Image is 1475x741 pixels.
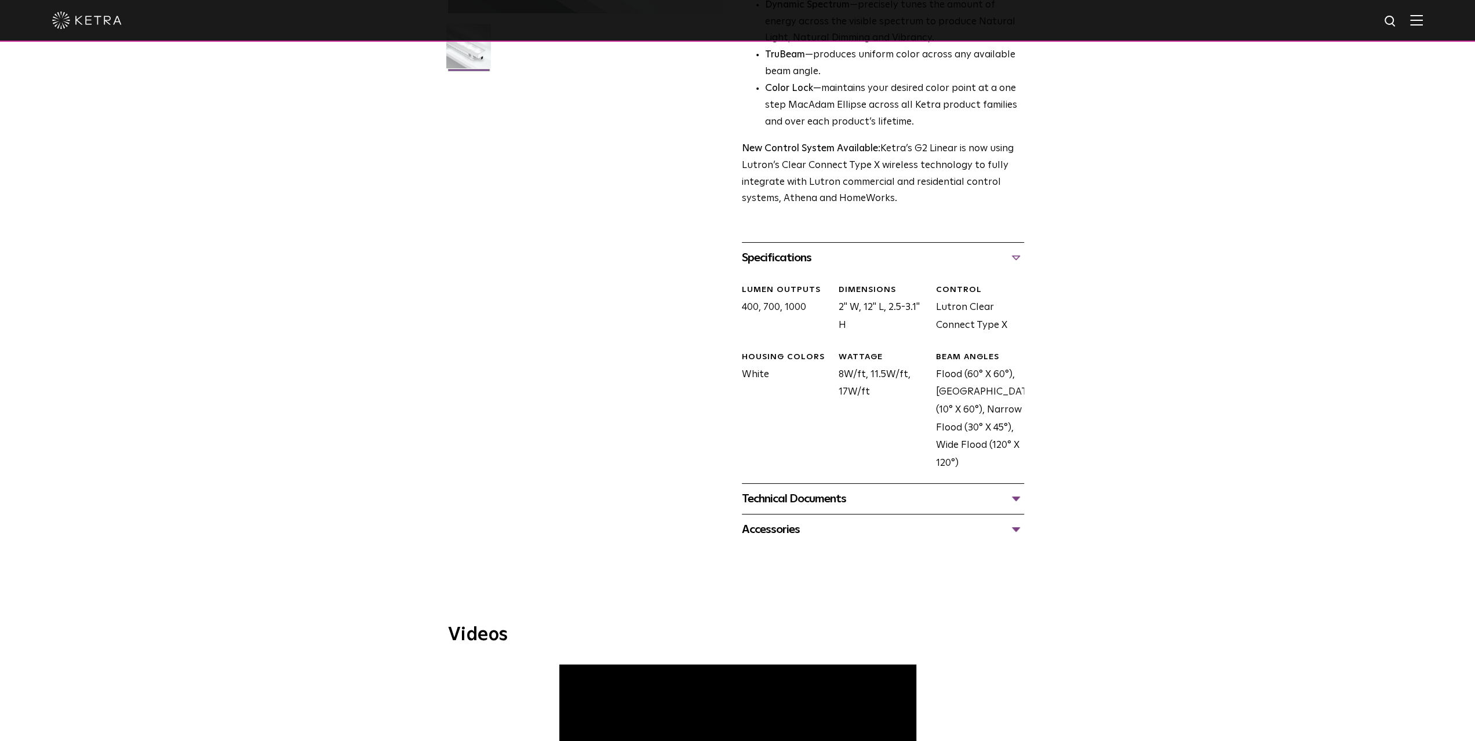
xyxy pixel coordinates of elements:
strong: Color Lock [765,83,813,93]
div: Flood (60° X 60°), [GEOGRAPHIC_DATA] (10° X 60°), Narrow Flood (30° X 45°), Wide Flood (120° X 120°) [927,352,1024,472]
div: Technical Documents [742,490,1024,508]
div: White [733,352,830,472]
div: LUMEN OUTPUTS [742,284,830,296]
div: 400, 700, 1000 [733,284,830,334]
li: —maintains your desired color point at a one step MacAdam Ellipse across all Ketra product famili... [765,81,1024,131]
h3: Videos [448,626,1028,644]
div: CONTROL [935,284,1024,296]
strong: New Control System Available: [742,144,880,154]
img: Hamburger%20Nav.svg [1410,14,1423,25]
div: 2" W, 12" L, 2.5-3.1" H [830,284,927,334]
div: BEAM ANGLES [935,352,1024,363]
div: HOUSING COLORS [742,352,830,363]
div: Accessories [742,520,1024,539]
div: WATTAGE [839,352,927,363]
img: search icon [1383,14,1398,29]
div: 8W/ft, 11.5W/ft, 17W/ft [830,352,927,472]
div: Specifications [742,249,1024,267]
li: —produces uniform color across any available beam angle. [765,47,1024,81]
p: Ketra’s G2 Linear is now using Lutron’s Clear Connect Type X wireless technology to fully integra... [742,141,1024,208]
img: G2-Linear-2021-Web-Square [446,24,491,77]
img: ketra-logo-2019-white [52,12,122,29]
div: DIMENSIONS [839,284,927,296]
strong: TruBeam [765,50,805,60]
div: Lutron Clear Connect Type X [927,284,1024,334]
